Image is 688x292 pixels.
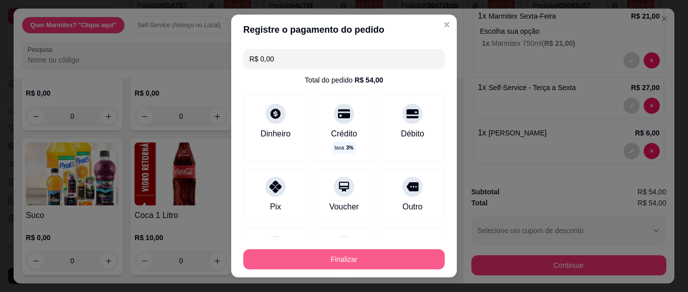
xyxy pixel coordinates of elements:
button: Finalizar [243,249,445,269]
div: Pix [270,201,281,213]
div: Dinheiro [260,128,291,140]
div: Voucher [329,201,359,213]
input: Ex.: hambúrguer de cordeiro [249,49,439,69]
div: Total do pedido [305,75,383,85]
span: 3 % [346,144,353,152]
div: Débito [401,128,424,140]
p: taxa [334,144,353,152]
div: Outro [402,201,423,213]
div: R$ 54,00 [355,75,383,85]
header: Registre o pagamento do pedido [231,15,457,45]
button: Close [439,17,455,33]
div: Crédito [331,128,357,140]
